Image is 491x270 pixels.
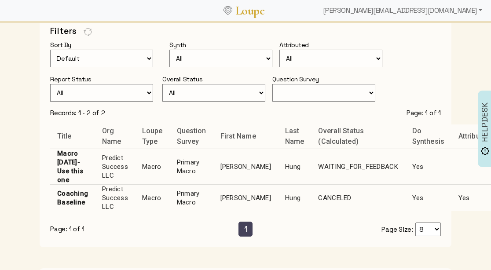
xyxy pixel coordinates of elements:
div: Page: 1 of 1 [407,109,441,117]
td: Macro [135,185,170,212]
td: Predict Success LLC [95,185,135,212]
td: Macro [DATE]-Use this one [50,149,95,185]
th: Question Survey [170,124,213,149]
div: Page Size: [370,223,441,236]
th: Title [50,124,95,149]
div: Sort By [50,40,78,50]
th: Do Synthesis [405,124,451,149]
td: Predict Success LLC [95,149,135,185]
div: Question Survey [272,74,326,84]
nav: Page of Results [50,222,441,237]
td: Yes [405,149,451,185]
a: Loupe [232,3,267,19]
th: Last Name [278,124,311,149]
a: Previous Page [209,222,225,237]
img: Loupe Logo [224,6,232,15]
span: « [215,224,220,234]
td: Primary Macro [170,149,213,185]
td: [PERSON_NAME] [213,149,278,185]
td: Primary Macro [170,185,213,212]
div: Page: 1 of 1 [50,225,121,234]
td: WAITING_FOR_FEEDBACK [311,149,405,185]
td: CANCELED [311,185,405,212]
td: Macro [135,149,170,185]
div: [PERSON_NAME][EMAIL_ADDRESS][DOMAIN_NAME] [319,2,486,19]
a: Next Page [266,222,282,237]
td: Hung [278,185,311,212]
div: Records: 1 - 2 of 2 [50,109,105,117]
img: brightness_alert_FILL0_wght500_GRAD0_ops.svg [480,146,490,156]
div: Attributed [279,40,316,50]
div: Report Status [50,74,98,84]
td: Hung [278,149,311,185]
div: Overall Status [162,74,209,84]
th: Overall Status (Calculated) [311,124,405,149]
span: » [271,224,276,234]
a: Current Page is 1 [238,222,253,237]
th: Loupe Type [135,124,170,149]
td: Yes [405,185,451,212]
h4: Filters [50,26,77,36]
div: Synth [169,40,193,50]
th: First Name [213,124,278,149]
td: [PERSON_NAME] [213,185,278,212]
img: FFFF [84,27,92,37]
td: Coaching Baseline [50,185,95,212]
th: Org Name [95,124,135,149]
